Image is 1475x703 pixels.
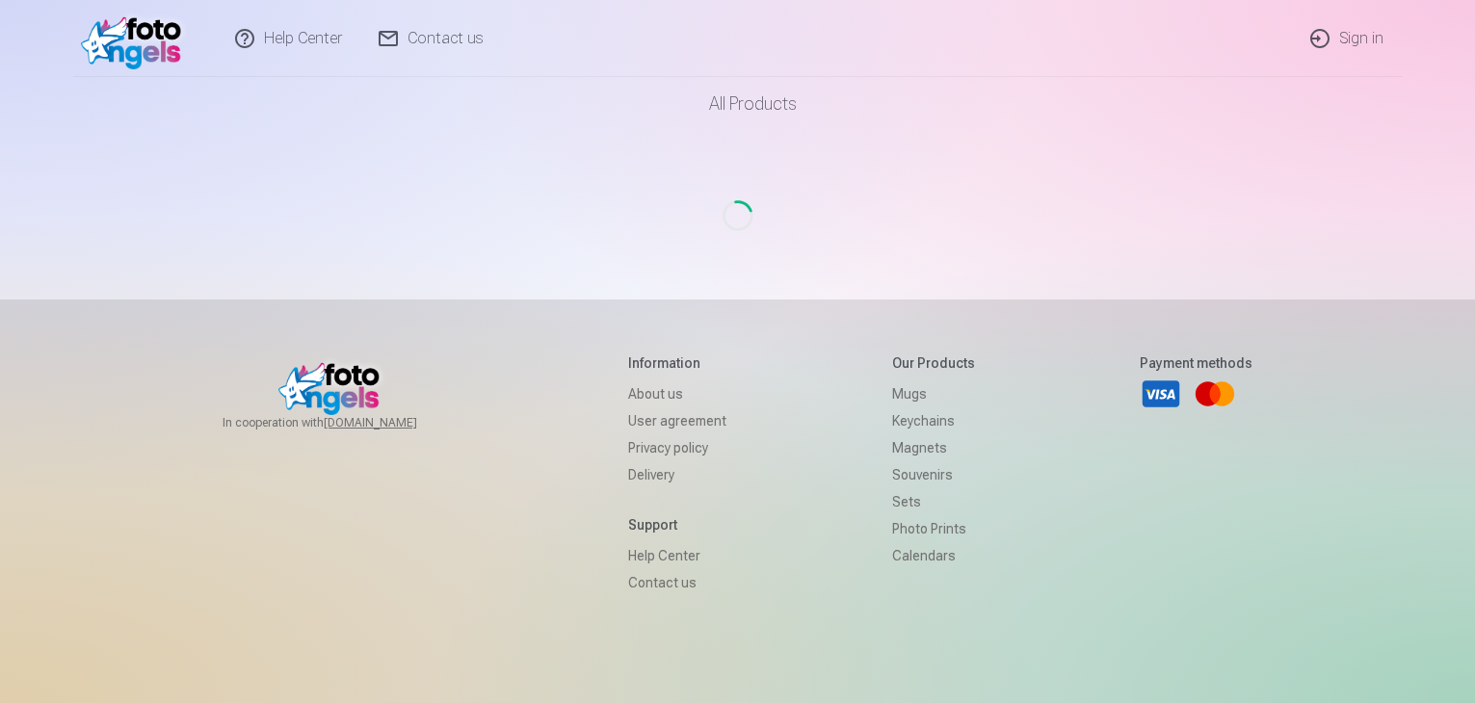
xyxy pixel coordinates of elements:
a: [DOMAIN_NAME] [324,415,463,430]
a: Photo prints [892,515,975,542]
a: Souvenirs [892,461,975,488]
a: Privacy policy [628,434,726,461]
a: Help Center [628,542,726,569]
img: /v1 [81,8,192,69]
a: Contact us [628,569,726,596]
a: Visa [1140,373,1182,415]
a: User agreement [628,407,726,434]
a: Sets [892,488,975,515]
a: Calendars [892,542,975,569]
a: Delivery [628,461,726,488]
a: Magnets [892,434,975,461]
a: About us [628,380,726,407]
a: All products [655,77,820,131]
h5: Support [628,515,726,534]
h5: Our products [892,353,975,373]
h5: Information [628,353,726,373]
a: Mastercard [1194,373,1236,415]
h5: Payment methods [1140,353,1252,373]
a: Keychains [892,407,975,434]
a: Mugs [892,380,975,407]
span: In cooperation with [223,415,463,430]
